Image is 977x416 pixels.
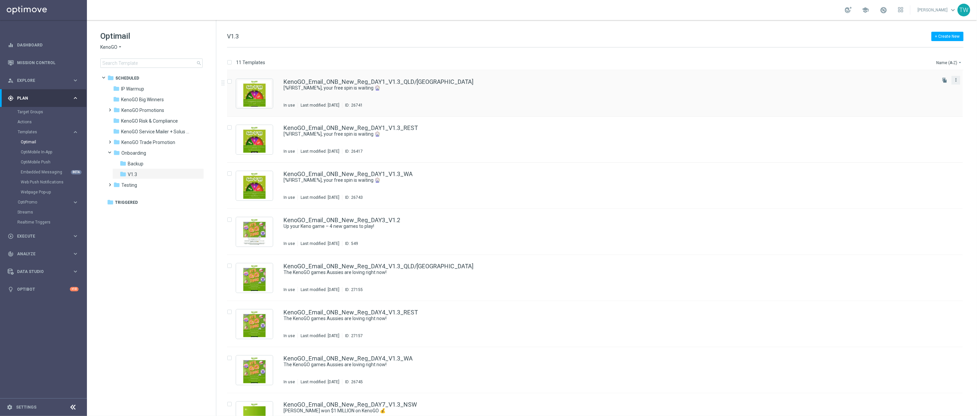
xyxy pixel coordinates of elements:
[950,6,957,14] span: keyboard_arrow_down
[113,139,120,145] i: folder
[220,347,976,393] div: Press SPACE to select this row.
[284,85,935,91] div: [%FIRST_NAME%], your free spin is waiting 🎡
[70,287,79,291] div: +10
[284,217,400,223] a: KenoGO_Email_ONB_New_Reg_DAY3_V1.2
[942,78,947,83] i: file_copy
[100,31,203,41] h1: Optimail
[298,333,342,338] div: Last modified: [DATE]
[236,59,265,65] p: 11 Templates
[8,95,72,101] div: Plan
[115,199,138,205] span: Triggered
[284,408,919,414] a: [PERSON_NAME] won $1 MILLION on KenoGO 💰
[342,333,363,338] div: ID:
[298,241,342,246] div: Last modified: [DATE]
[121,150,146,156] span: Onboarding
[284,287,295,292] div: In use
[284,269,919,276] a: The KenoGO games Aussies are loving right now!
[342,195,363,200] div: ID:
[100,58,203,68] input: Search Template
[17,199,79,205] button: OptiPromo keyboard_arrow_right
[351,195,363,200] div: 26743
[71,170,82,174] div: BETA
[128,171,137,177] span: V1.3
[220,71,976,117] div: Press SPACE to select this row.
[100,44,123,50] button: KenoGO arrow_drop_down
[298,195,342,200] div: Last modified: [DATE]
[7,78,79,83] button: person_search Explore keyboard_arrow_right
[72,199,79,205] i: keyboard_arrow_right
[342,379,363,385] div: ID:
[72,77,79,84] i: keyboard_arrow_right
[121,97,164,103] span: KenoGO Big Winners
[72,251,79,257] i: keyboard_arrow_right
[917,5,958,15] a: [PERSON_NAME]keyboard_arrow_down
[7,60,79,65] div: Mission Control
[7,234,79,239] div: play_circle_outline Execute keyboard_arrow_right
[113,107,120,113] i: folder
[17,210,70,215] a: Streams
[342,241,358,246] div: ID:
[120,160,126,167] i: folder
[8,269,72,275] div: Data Studio
[21,179,70,185] a: Web Push Notifications
[284,131,919,137] a: [%FIRST_NAME%], your free spin is waiting 🎡
[21,159,70,165] a: OptiMobile Push
[121,129,190,135] span: KenoGO Service Mailer + Solus eDM
[284,223,919,230] a: Up your Keno game – 4 new games to play!
[351,103,363,108] div: 26741
[351,287,363,292] div: 27155
[18,200,72,204] div: OptiPromo
[284,177,935,183] div: [%FIRST_NAME%], your free spin is waiting 🎡
[17,197,86,207] div: OptiPromo
[17,217,86,227] div: Realtime Triggers
[21,147,86,157] div: OptiMobile In-App
[342,287,363,292] div: ID:
[351,149,363,154] div: 26417
[298,103,342,108] div: Last modified: [DATE]
[8,78,72,84] div: Explore
[284,402,417,408] a: KenoGO_Email_ONB_New_Reg_DAY7_V1.3_NSW
[8,78,14,84] i: person_search
[17,107,86,117] div: Target Groups
[7,96,79,101] button: gps_fixed Plan keyboard_arrow_right
[113,181,120,188] i: folder
[284,333,295,338] div: In use
[284,131,935,137] div: [%FIRST_NAME%], your free spin is waiting 🎡
[7,287,79,292] div: lightbulb Optibot +10
[113,117,120,124] i: folder
[220,255,976,301] div: Press SPACE to select this row.
[284,408,935,414] div: Paul won $1 MILLION on KenoGO 💰
[117,44,123,50] i: arrow_drop_down
[8,251,14,257] i: track_changes
[284,379,295,385] div: In use
[284,195,295,200] div: In use
[196,60,202,66] span: search
[121,182,137,188] span: Testing
[115,75,139,81] span: Scheduled
[17,129,79,135] button: Templates keyboard_arrow_right
[220,117,976,163] div: Press SPACE to select this row.
[284,315,919,322] a: The KenoGO games Aussies are loving right now!
[17,109,70,115] a: Target Groups
[21,189,70,195] a: Webpage Pop-up
[21,139,70,145] a: Optimail
[7,404,13,410] i: settings
[220,301,976,347] div: Press SPACE to select this row.
[7,251,79,257] div: track_changes Analyze keyboard_arrow_right
[21,177,86,187] div: Web Push Notifications
[284,263,473,269] a: KenoGO_Email_ONB_New_Reg_DAY4_V1.3_QLD/[GEOGRAPHIC_DATA]
[8,233,72,239] div: Execute
[953,76,959,84] button: more_vert
[18,200,66,204] span: OptiPromo
[17,207,86,217] div: Streams
[8,233,14,239] i: play_circle_outline
[7,42,79,48] button: equalizer Dashboard
[8,251,72,257] div: Analyze
[18,130,66,134] span: Templates
[120,171,126,177] i: folder
[17,119,70,125] a: Actions
[8,280,79,298] div: Optibot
